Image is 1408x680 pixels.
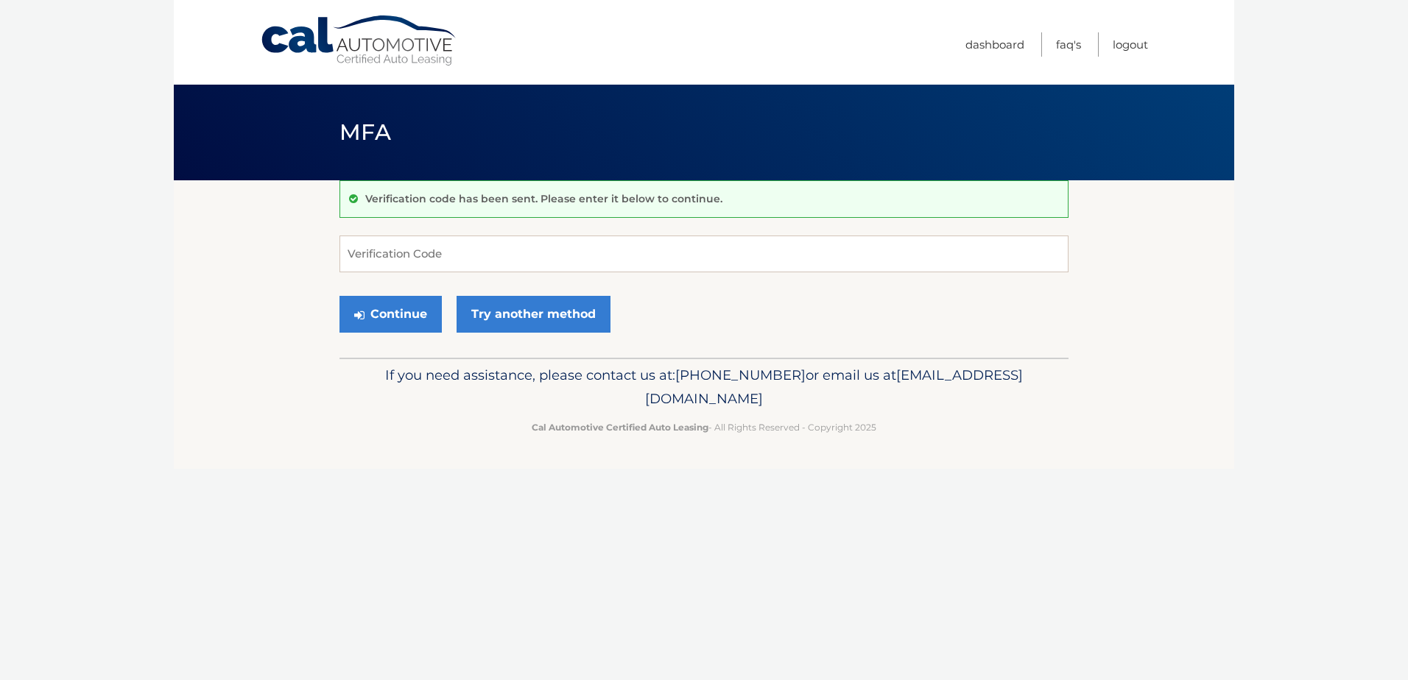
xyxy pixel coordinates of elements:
p: - All Rights Reserved - Copyright 2025 [349,419,1059,435]
strong: Cal Automotive Certified Auto Leasing [532,422,708,433]
span: [EMAIL_ADDRESS][DOMAIN_NAME] [645,366,1023,407]
p: Verification code has been sent. Please enter it below to continue. [365,192,722,205]
span: [PHONE_NUMBER] [675,366,806,383]
a: Cal Automotive [260,15,459,67]
input: Verification Code [339,235,1069,272]
button: Continue [339,296,442,333]
a: FAQ's [1056,32,1081,57]
p: If you need assistance, please contact us at: or email us at [349,364,1059,411]
a: Logout [1113,32,1148,57]
span: MFA [339,118,391,146]
a: Dashboard [965,32,1024,57]
a: Try another method [457,296,610,333]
